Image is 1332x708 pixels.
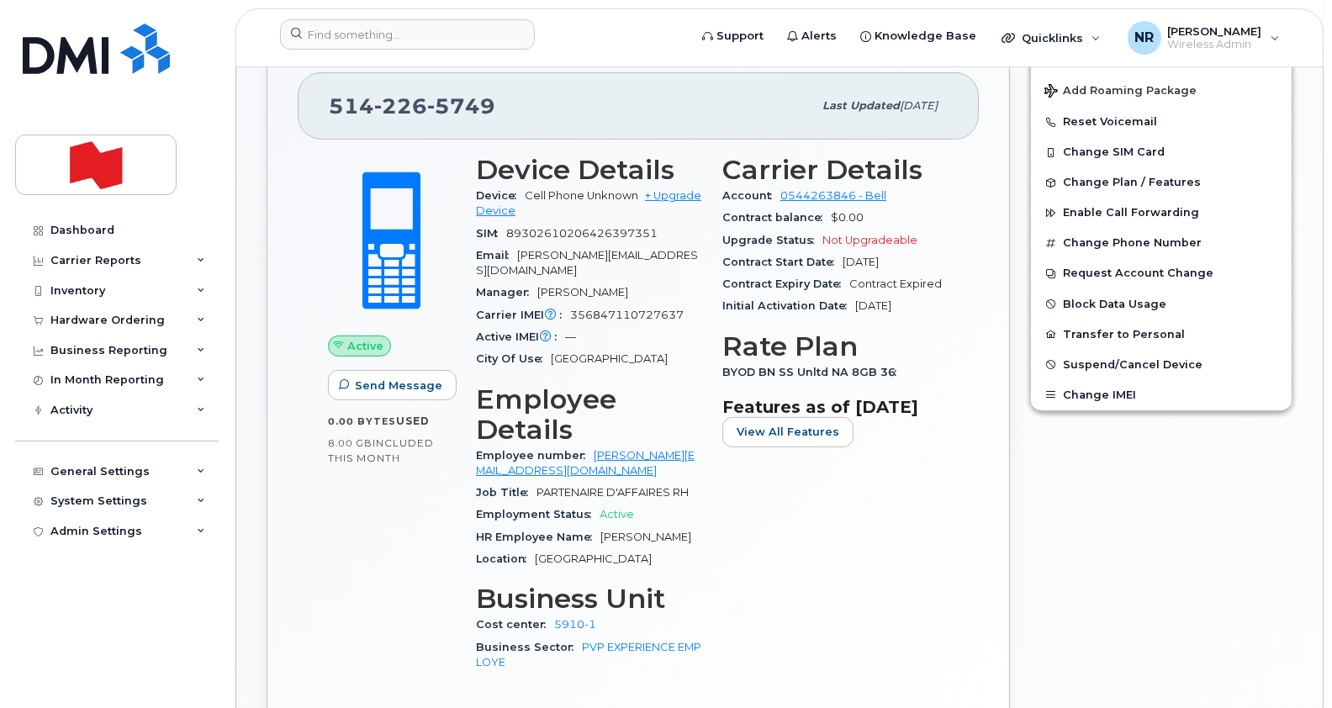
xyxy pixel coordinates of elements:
span: Location [476,552,535,565]
a: [PERSON_NAME][EMAIL_ADDRESS][DOMAIN_NAME] [476,449,695,477]
span: Job Title [476,486,536,499]
span: $0.00 [831,211,864,224]
span: [DATE] [843,256,879,268]
span: [PERSON_NAME] [537,286,628,299]
div: Nancy Robitaille [1116,21,1292,55]
span: [PERSON_NAME] [600,531,691,543]
span: [PERSON_NAME][EMAIL_ADDRESS][DOMAIN_NAME] [476,249,698,277]
span: [PERSON_NAME] [1168,24,1262,38]
span: Email [476,249,517,262]
span: Add Roaming Package [1044,84,1197,100]
span: Wireless Admin [1168,38,1262,51]
button: Change SIM Card [1031,137,1292,167]
a: 5910-1 [554,618,596,631]
button: View All Features [722,417,854,447]
button: Add Roaming Package [1031,72,1292,107]
span: Cost center [476,618,554,631]
a: Alerts [775,19,848,53]
span: used [396,415,430,427]
span: NR [1134,28,1154,48]
span: 226 [374,93,427,119]
span: Not Upgradeable [822,234,917,246]
span: [DATE] [900,99,938,112]
span: 356847110727637 [570,309,684,321]
h3: Features as of [DATE] [722,397,949,417]
span: included this month [328,436,434,464]
span: Contract Expiry Date [722,277,849,290]
span: Initial Activation Date [722,299,855,312]
span: Device [476,189,525,202]
span: Active [347,338,383,354]
span: City Of Use [476,352,551,365]
span: Change Plan / Features [1063,177,1201,189]
span: Contract balance [722,211,831,224]
span: Enable Call Forwarding [1063,207,1199,219]
button: Change Phone Number [1031,228,1292,258]
span: PARTENAIRE D'AFFAIRES RH [536,486,689,499]
a: 0544263846 - Bell [780,189,886,202]
span: Send Message [355,378,442,394]
button: Reset Voicemail [1031,107,1292,137]
a: Support [690,19,775,53]
span: [DATE] [855,299,891,312]
span: [GEOGRAPHIC_DATA] [535,552,652,565]
span: Manager [476,286,537,299]
span: View All Features [737,424,839,440]
span: Cell Phone Unknown [525,189,638,202]
span: [GEOGRAPHIC_DATA] [551,352,668,365]
span: HR Employee Name [476,531,600,543]
span: 514 [329,93,495,119]
span: Last updated [822,99,900,112]
a: Knowledge Base [848,19,988,53]
span: Contract Start Date [722,256,843,268]
h3: Employee Details [476,384,702,445]
button: Suspend/Cancel Device [1031,350,1292,380]
a: PVP EXPERIENCE EMPLOYE [476,641,701,668]
span: Active [600,508,634,520]
span: Employment Status [476,508,600,520]
button: Enable Call Forwarding [1031,198,1292,228]
input: Find something... [280,19,535,50]
button: Change Plan / Features [1031,167,1292,198]
span: BYOD BN SS Unltd NA 8GB 36 [722,366,905,378]
span: Alerts [801,28,837,45]
button: Transfer to Personal [1031,320,1292,350]
button: Change IMEI [1031,380,1292,410]
button: Request Account Change [1031,258,1292,288]
span: 0.00 Bytes [328,415,396,427]
span: 8.00 GB [328,437,373,449]
span: 5749 [427,93,495,119]
span: Suspend/Cancel Device [1063,358,1202,371]
span: Knowledge Base [875,28,976,45]
div: Quicklinks [990,21,1113,55]
span: Account [722,189,780,202]
span: Business Sector [476,641,582,653]
span: Quicklinks [1022,31,1083,45]
span: SIM [476,227,506,240]
span: Carrier IMEI [476,309,570,321]
button: Block Data Usage [1031,289,1292,320]
button: Send Message [328,370,457,400]
h3: Rate Plan [722,331,949,362]
span: Employee number [476,449,594,462]
span: Active IMEI [476,330,565,343]
span: Upgrade Status [722,234,822,246]
span: — [565,330,576,343]
h3: Device Details [476,155,702,185]
h3: Carrier Details [722,155,949,185]
span: Support [716,28,764,45]
span: 89302610206426397351 [506,227,658,240]
h3: Business Unit [476,584,702,614]
span: Contract Expired [849,277,942,290]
